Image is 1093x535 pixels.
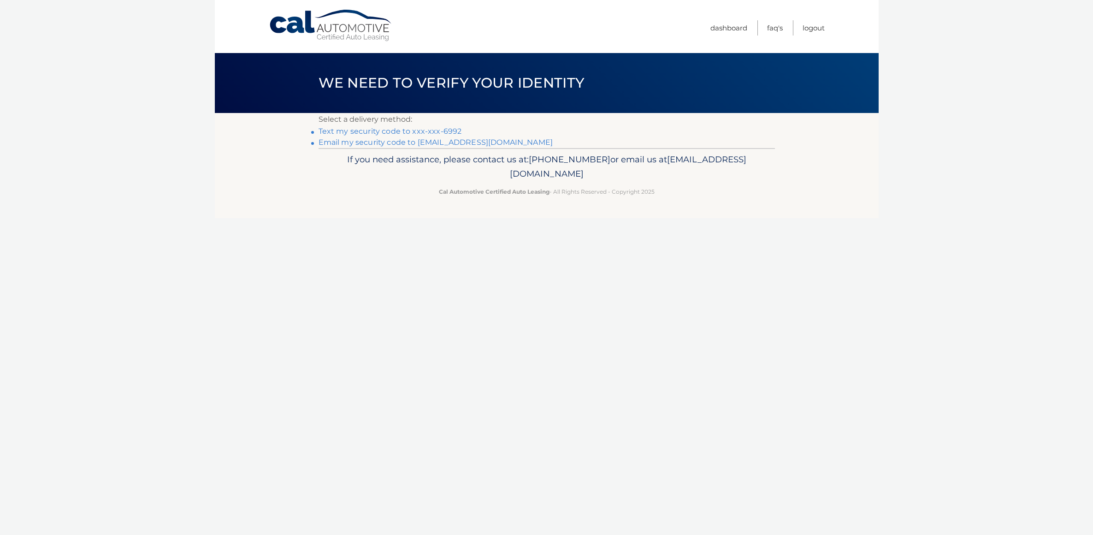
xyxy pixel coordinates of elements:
a: Text my security code to xxx-xxx-6992 [319,127,462,136]
a: Email my security code to [EMAIL_ADDRESS][DOMAIN_NAME] [319,138,553,147]
a: FAQ's [767,20,783,36]
p: If you need assistance, please contact us at: or email us at [325,152,769,182]
a: Dashboard [710,20,747,36]
a: Cal Automotive [269,9,393,42]
p: Select a delivery method: [319,113,775,126]
strong: Cal Automotive Certified Auto Leasing [439,188,549,195]
span: [PHONE_NUMBER] [529,154,610,165]
p: - All Rights Reserved - Copyright 2025 [325,187,769,196]
span: We need to verify your identity [319,74,585,91]
a: Logout [803,20,825,36]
